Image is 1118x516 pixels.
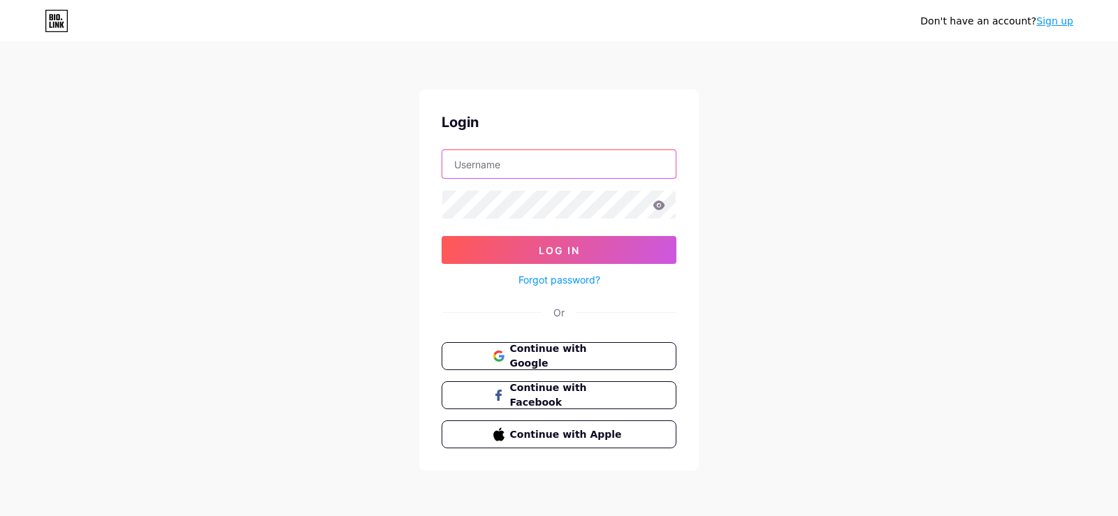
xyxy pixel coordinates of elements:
div: Or [553,305,565,320]
div: Login [442,112,676,133]
button: Log In [442,236,676,264]
div: Don't have an account? [920,14,1073,29]
a: Sign up [1036,15,1073,27]
span: Log In [539,244,580,256]
span: Continue with Facebook [510,381,625,410]
button: Continue with Facebook [442,381,676,409]
span: Continue with Apple [510,427,625,442]
button: Continue with Apple [442,420,676,448]
span: Continue with Google [510,341,625,371]
input: Username [442,150,676,178]
a: Forgot password? [518,272,600,287]
button: Continue with Google [442,342,676,370]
